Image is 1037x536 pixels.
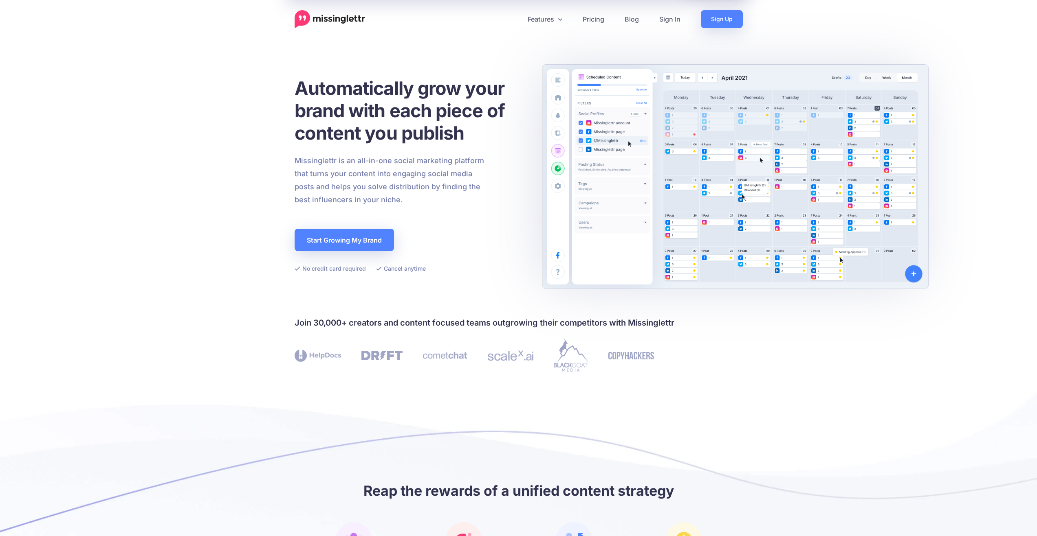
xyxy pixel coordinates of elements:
p: Missinglettr is an all-in-one social marketing platform that turns your content into engaging soc... [295,154,484,206]
a: Sign Up [701,10,743,28]
a: Sign In [649,10,691,28]
li: No credit card required [295,263,366,273]
a: Start Growing My Brand [295,229,394,251]
h1: Automatically grow your brand with each piece of content you publish [295,77,525,144]
a: Features [517,10,572,28]
li: Cancel anytime [376,263,426,273]
a: Home [295,10,365,28]
h2: Reap the rewards of a unified content strategy [295,481,743,500]
a: Pricing [572,10,614,28]
a: Blog [614,10,649,28]
h4: Join 30,000+ creators and content focused teams outgrowing their competitors with Missinglettr [295,316,743,329]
